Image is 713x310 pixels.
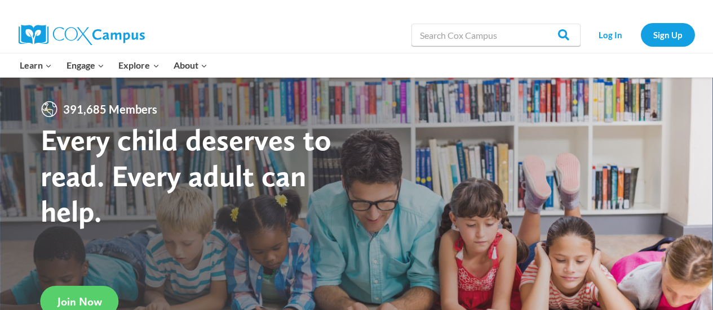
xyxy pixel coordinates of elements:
[174,58,207,73] span: About
[13,53,215,77] nav: Primary Navigation
[59,100,162,118] span: 391,685 Members
[118,58,159,73] span: Explore
[20,58,52,73] span: Learn
[641,23,695,46] a: Sign Up
[67,58,104,73] span: Engage
[41,122,331,229] strong: Every child deserves to read. Every adult can help.
[411,24,581,46] input: Search Cox Campus
[586,23,635,46] a: Log In
[19,25,145,45] img: Cox Campus
[57,295,102,308] span: Join Now
[586,23,695,46] nav: Secondary Navigation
